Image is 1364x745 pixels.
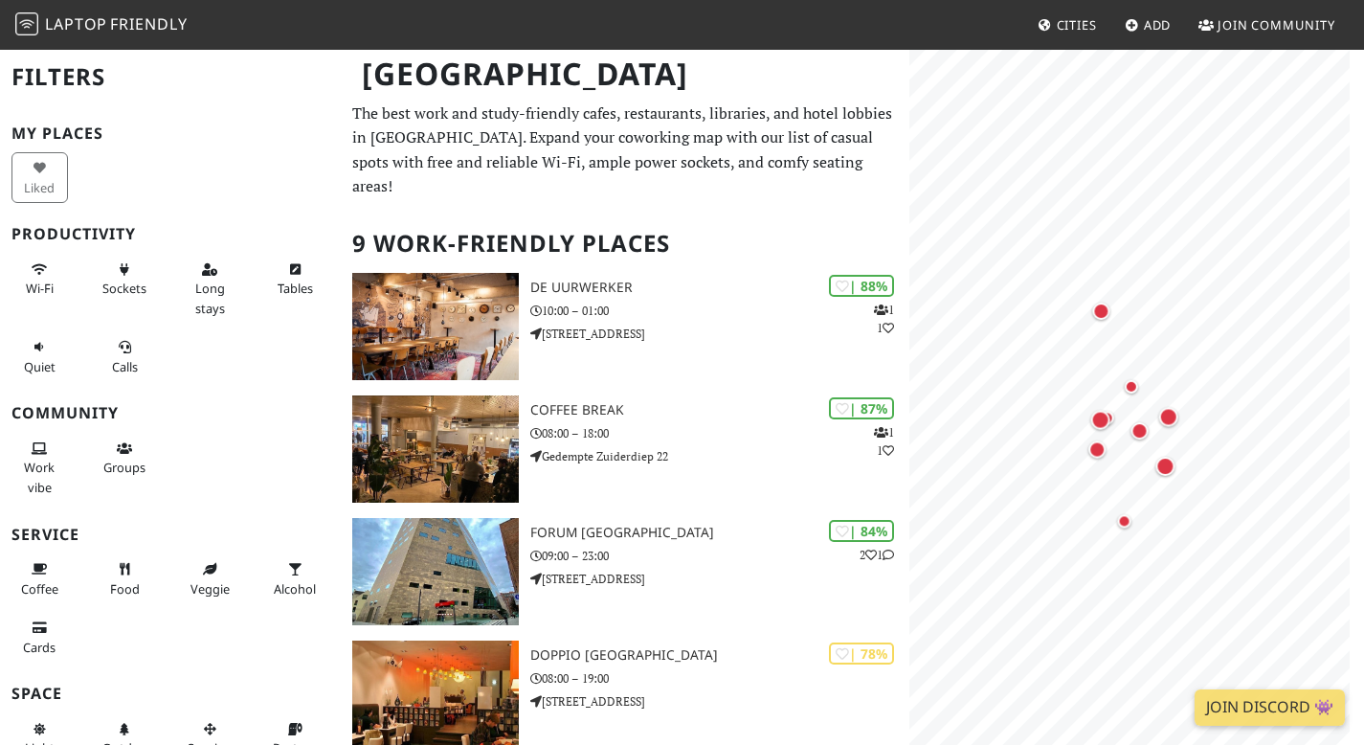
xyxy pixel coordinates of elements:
span: Work-friendly tables [278,280,313,297]
h3: Community [11,404,329,422]
div: Map marker [1128,418,1152,443]
div: Map marker [1087,406,1114,433]
p: 08:00 – 19:00 [530,669,909,688]
img: Coffee Break [352,395,519,503]
span: Veggie [190,580,230,598]
span: Coffee [21,580,58,598]
p: [STREET_ADDRESS] [530,692,909,711]
h1: [GEOGRAPHIC_DATA] [347,48,906,101]
a: Join Discord 👾 [1195,689,1345,726]
h3: Coffee Break [530,402,909,418]
h3: Space [11,685,329,703]
button: Quiet [11,331,68,382]
button: Calls [97,331,153,382]
span: Join Community [1218,16,1335,34]
span: Cities [1057,16,1097,34]
div: Map marker [1113,509,1136,532]
h3: Doppio [GEOGRAPHIC_DATA] [530,647,909,664]
a: Forum Groningen | 84% 21 Forum [GEOGRAPHIC_DATA] 09:00 – 23:00 [STREET_ADDRESS] [341,518,909,625]
p: 08:00 – 18:00 [530,424,909,442]
span: Friendly [110,13,187,34]
div: Map marker [1096,406,1119,429]
h3: Service [11,526,329,544]
p: 1 1 [874,301,894,337]
p: [STREET_ADDRESS] [530,325,909,343]
span: Laptop [45,13,107,34]
div: Map marker [1084,437,1109,462]
a: LaptopFriendly LaptopFriendly [15,9,188,42]
h3: My Places [11,124,329,143]
button: Food [97,553,153,604]
button: Groups [97,433,153,484]
button: Tables [267,254,324,305]
div: Map marker [1152,453,1178,480]
button: Veggie [182,553,238,604]
div: | 87% [829,397,894,419]
span: Power sockets [102,280,146,297]
h2: Filters [11,48,329,106]
span: Group tables [103,459,145,476]
button: Long stays [182,254,238,324]
div: | 88% [829,275,894,297]
img: LaptopFriendly [15,12,38,35]
span: Quiet [24,358,56,375]
img: De Uurwerker [352,273,519,380]
span: People working [24,459,55,495]
button: Coffee [11,553,68,604]
a: Join Community [1191,8,1343,42]
p: 1 1 [874,423,894,460]
p: 10:00 – 01:00 [530,302,909,320]
img: Forum Groningen [352,518,519,625]
span: Food [110,580,140,598]
span: Video/audio calls [112,358,138,375]
span: Stable Wi-Fi [26,280,54,297]
span: Credit cards [23,639,56,656]
p: The best work and study-friendly cafes, restaurants, libraries, and hotel lobbies in [GEOGRAPHIC_... [352,102,898,199]
h3: De Uurwerker [530,280,909,296]
p: 2 1 [860,546,894,564]
h2: 9 Work-Friendly Places [352,214,898,273]
p: Gedempte Zuiderdiep 22 [530,447,909,465]
a: De Uurwerker | 88% 11 De Uurwerker 10:00 – 01:00 [STREET_ADDRESS] [341,273,909,380]
span: Alcohol [274,580,316,598]
a: Coffee Break | 87% 11 Coffee Break 08:00 – 18:00 Gedempte Zuiderdiep 22 [341,395,909,503]
a: Add [1117,8,1179,42]
div: | 84% [829,520,894,542]
div: | 78% [829,643,894,665]
button: Cards [11,612,68,663]
p: [STREET_ADDRESS] [530,570,909,588]
button: Wi-Fi [11,254,68,305]
h3: Forum [GEOGRAPHIC_DATA] [530,525,909,541]
button: Sockets [97,254,153,305]
span: Add [1144,16,1172,34]
h3: Productivity [11,225,329,243]
button: Alcohol [267,553,324,604]
span: Long stays [195,280,225,316]
div: Map marker [1155,403,1182,430]
div: Map marker [1120,374,1143,397]
p: 09:00 – 23:00 [530,547,909,565]
a: Cities [1030,8,1105,42]
div: Map marker [1088,299,1113,324]
button: Work vibe [11,433,68,503]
